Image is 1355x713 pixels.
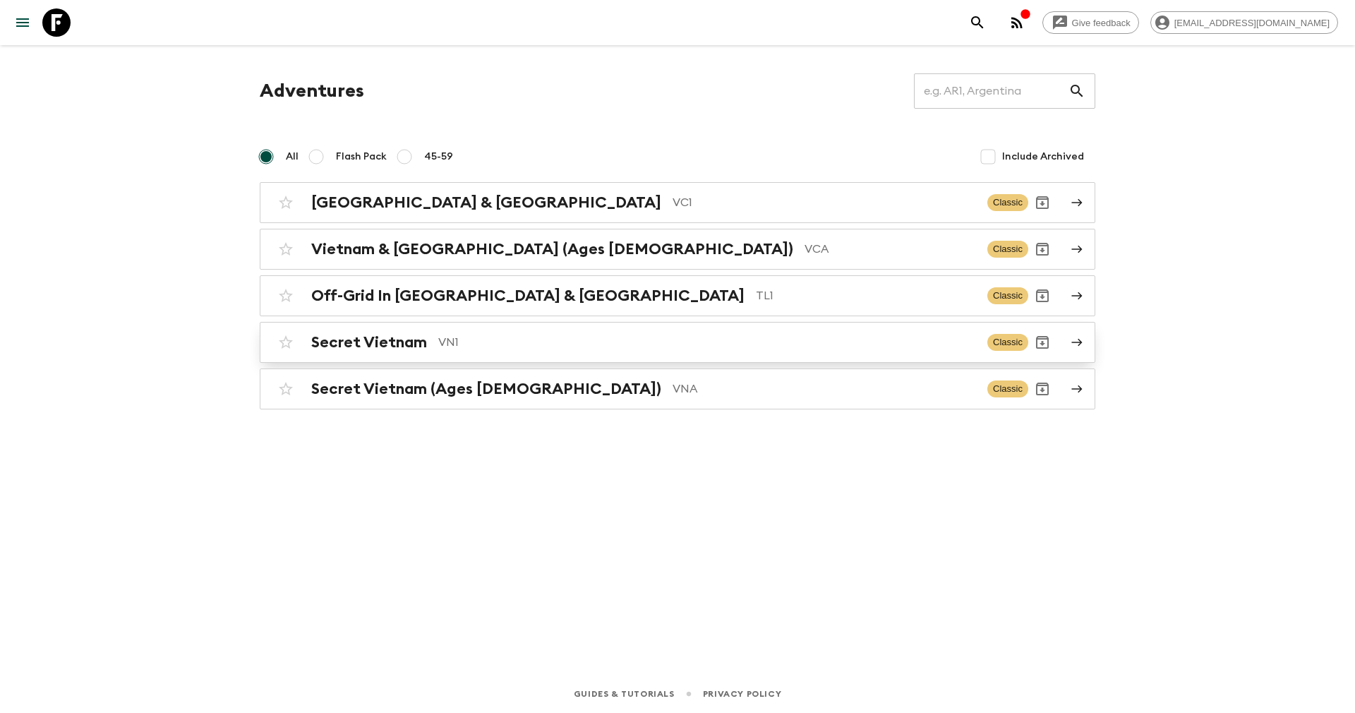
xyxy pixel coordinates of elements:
button: Archive [1028,235,1056,263]
p: TL1 [756,287,976,304]
span: Classic [987,194,1028,211]
a: Privacy Policy [703,686,781,702]
button: Archive [1028,188,1056,217]
span: 45-59 [424,150,453,164]
a: Secret VietnamVN1ClassicArchive [260,322,1095,363]
h2: Secret Vietnam [311,333,427,352]
a: Guides & Tutorials [574,686,675,702]
input: e.g. AR1, Argentina [914,71,1068,111]
a: [GEOGRAPHIC_DATA] & [GEOGRAPHIC_DATA]VC1ClassicArchive [260,182,1095,223]
h2: [GEOGRAPHIC_DATA] & [GEOGRAPHIC_DATA] [311,193,661,212]
a: Secret Vietnam (Ages [DEMOGRAPHIC_DATA])VNAClassicArchive [260,369,1095,409]
span: Flash Pack [336,150,387,164]
div: [EMAIL_ADDRESS][DOMAIN_NAME] [1150,11,1338,34]
span: All [286,150,299,164]
button: Archive [1028,375,1056,403]
p: VCA [805,241,976,258]
button: menu [8,8,37,37]
button: Archive [1028,328,1056,356]
a: Vietnam & [GEOGRAPHIC_DATA] (Ages [DEMOGRAPHIC_DATA])VCAClassicArchive [260,229,1095,270]
span: Include Archived [1002,150,1084,164]
span: [EMAIL_ADDRESS][DOMAIN_NAME] [1167,18,1337,28]
span: Classic [987,241,1028,258]
button: search adventures [963,8,992,37]
p: VC1 [673,194,976,211]
h2: Vietnam & [GEOGRAPHIC_DATA] (Ages [DEMOGRAPHIC_DATA]) [311,240,793,258]
button: Archive [1028,282,1056,310]
a: Give feedback [1042,11,1139,34]
span: Classic [987,287,1028,304]
a: Off-Grid In [GEOGRAPHIC_DATA] & [GEOGRAPHIC_DATA]TL1ClassicArchive [260,275,1095,316]
p: VN1 [438,334,976,351]
p: VNA [673,381,976,397]
h1: Adventures [260,77,364,105]
span: Classic [987,334,1028,351]
span: Classic [987,381,1028,397]
h2: Off-Grid In [GEOGRAPHIC_DATA] & [GEOGRAPHIC_DATA] [311,287,745,305]
span: Give feedback [1064,18,1138,28]
h2: Secret Vietnam (Ages [DEMOGRAPHIC_DATA]) [311,380,661,398]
